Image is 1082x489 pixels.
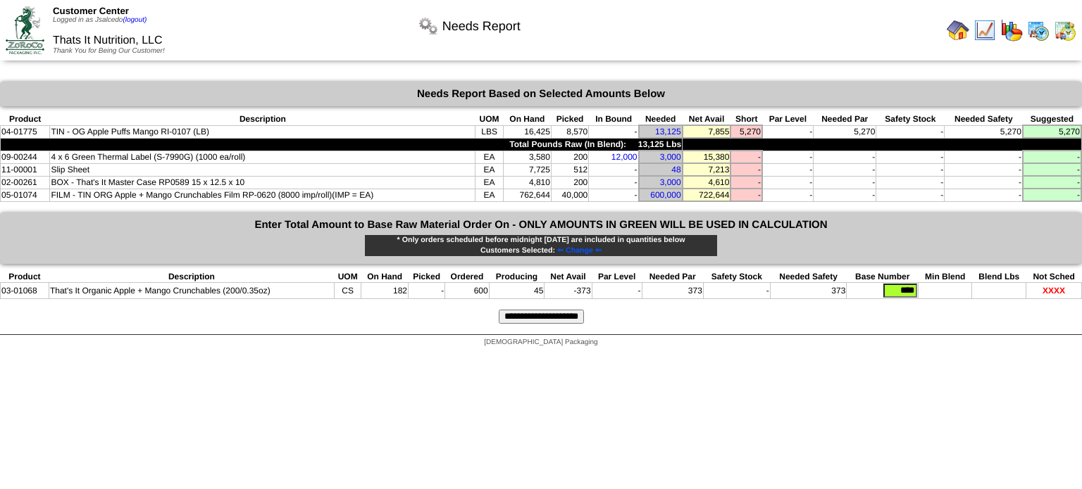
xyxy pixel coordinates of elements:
span: ⇐ Change ⇐ [557,246,602,255]
td: - [589,176,639,189]
span: [DEMOGRAPHIC_DATA] Packaging [484,338,597,346]
td: 8,570 [551,125,588,138]
th: UOM [475,113,503,125]
th: Picked [409,271,445,283]
th: In Bound [589,113,639,125]
td: 7,213 [683,163,731,176]
td: EA [475,163,503,176]
th: On Hand [503,113,551,125]
th: Picked [551,113,588,125]
th: Needed Safety [770,271,847,283]
td: 7,725 [503,163,551,176]
td: - [876,189,945,201]
td: - [730,151,762,163]
td: - [589,189,639,201]
td: 11-00001 [1,163,50,176]
td: - [945,151,1023,163]
td: - [762,163,814,176]
td: - [730,176,762,189]
td: - [762,176,814,189]
td: - [876,151,945,163]
span: Thats It Nutrition, LLC [53,34,163,46]
td: - [814,163,876,176]
td: LBS [475,125,503,138]
td: -373 [545,283,592,299]
th: Product [1,113,50,125]
td: - [589,163,639,176]
img: workflow.png [417,15,440,37]
td: - [876,125,945,138]
img: ZoRoCo_Logo(Green%26Foil)%20jpg.webp [6,6,44,53]
a: 600,000 [650,190,680,200]
th: Par Level [762,113,814,125]
span: Thank You for Being Our Customer! [53,47,165,55]
td: 3,580 [503,151,551,163]
a: 3,000 [660,177,681,187]
th: Description [49,271,334,283]
th: Par Level [592,271,642,283]
td: - [1023,176,1081,189]
img: calendarprod.gif [1027,19,1050,42]
a: 48 [671,165,680,174]
img: line_graph.gif [974,19,996,42]
th: Needed Par [814,113,876,125]
td: XXXX [1026,283,1082,299]
td: - [703,283,770,299]
td: 09-00244 [1,151,50,163]
td: - [762,125,814,138]
td: EA [475,176,503,189]
th: Short [730,113,762,125]
th: On Hand [361,271,409,283]
td: - [730,163,762,176]
td: 4,810 [503,176,551,189]
th: Min Blend [919,271,972,283]
th: Not Sched [1026,271,1082,283]
img: calendarinout.gif [1054,19,1076,42]
td: CS [334,283,361,299]
td: - [814,176,876,189]
span: Logged in as Jsalcedo [53,16,147,24]
td: 15,380 [683,151,731,163]
td: That's It Organic Apple + Mango Crunchables (200/0.35oz) [49,283,334,299]
th: Needed [639,113,683,125]
th: Description [50,113,475,125]
td: 02-00261 [1,176,50,189]
td: 16,425 [503,125,551,138]
th: Producing [489,271,545,283]
span: Needs Report [442,19,521,34]
td: 7,855 [683,125,731,138]
td: - [592,283,642,299]
td: - [1023,189,1081,201]
td: - [730,189,762,201]
th: Suggested [1023,113,1081,125]
td: 373 [770,283,847,299]
td: - [945,189,1023,201]
img: home.gif [947,19,969,42]
td: 200 [551,176,588,189]
td: - [1023,151,1081,163]
th: Needed Par [642,271,703,283]
th: Ordered [445,271,489,283]
td: FILM - TIN ORG Apple + Mango Crunchables Film RP-0620 (8000 imp/roll)(IMP = EA) [50,189,475,201]
td: - [589,125,639,138]
div: * Only orders scheduled before midnight [DATE] are included in quantities below Customers Selected: [364,234,718,257]
td: - [409,283,445,299]
td: - [762,189,814,201]
td: - [762,151,814,163]
th: UOM [334,271,361,283]
td: TIN - OG Apple Puffs Mango RI-0107 (LB) [50,125,475,138]
td: 03-01068 [1,283,49,299]
a: 12,000 [611,152,638,162]
th: Product [1,271,49,283]
td: 512 [551,163,588,176]
td: - [945,176,1023,189]
td: 05-01074 [1,189,50,201]
td: 40,000 [551,189,588,201]
th: Blend Lbs [972,271,1026,283]
th: Safety Stock [876,113,945,125]
span: Customer Center [53,6,129,16]
th: Base Number [847,271,919,283]
td: EA [475,189,503,201]
td: 5,270 [730,125,762,138]
a: (logout) [123,16,147,24]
